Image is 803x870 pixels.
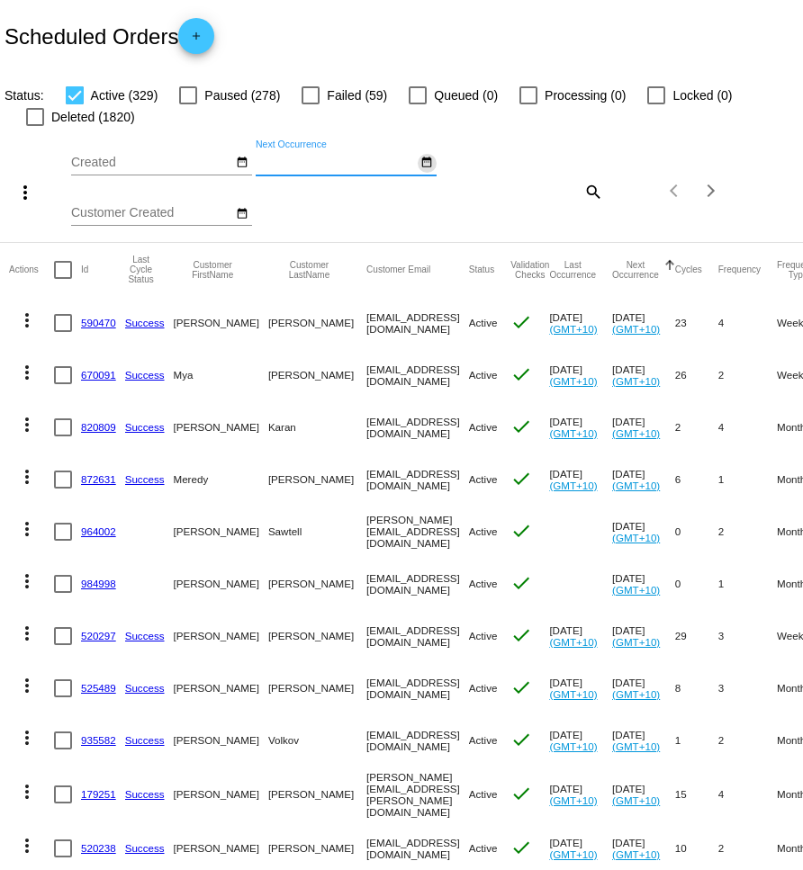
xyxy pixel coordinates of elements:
[675,349,718,401] mat-cell: 26
[718,714,777,767] mat-cell: 2
[718,662,777,714] mat-cell: 3
[174,610,268,662] mat-cell: [PERSON_NAME]
[549,480,597,491] a: (GMT+10)
[125,842,165,854] a: Success
[718,610,777,662] mat-cell: 3
[81,525,116,537] a: 964002
[510,783,532,804] mat-icon: check
[549,767,612,822] mat-cell: [DATE]
[469,525,498,537] span: Active
[675,767,718,822] mat-cell: 15
[612,610,675,662] mat-cell: [DATE]
[174,558,268,610] mat-cell: [PERSON_NAME]
[469,788,498,800] span: Active
[549,375,597,387] a: (GMT+10)
[366,662,469,714] mat-cell: [EMAIL_ADDRESS][DOMAIN_NAME]
[549,323,597,335] a: (GMT+10)
[657,173,693,209] button: Previous page
[5,18,214,54] h2: Scheduled Orders
[9,243,54,297] mat-header-cell: Actions
[268,401,366,453] mat-cell: Karan
[268,297,366,349] mat-cell: [PERSON_NAME]
[469,265,494,275] button: Change sorting for Status
[174,662,268,714] mat-cell: [PERSON_NAME]
[469,842,498,854] span: Active
[125,734,165,746] a: Success
[510,243,549,297] mat-header-cell: Validation Checks
[612,714,675,767] mat-cell: [DATE]
[174,714,268,767] mat-cell: [PERSON_NAME]
[174,401,268,453] mat-cell: [PERSON_NAME]
[510,677,532,698] mat-icon: check
[510,311,532,333] mat-icon: check
[125,255,158,284] button: Change sorting for LastProcessingCycleId
[16,518,38,540] mat-icon: more_vert
[549,662,612,714] mat-cell: [DATE]
[510,572,532,594] mat-icon: check
[675,662,718,714] mat-cell: 8
[469,578,498,589] span: Active
[612,480,660,491] a: (GMT+10)
[718,349,777,401] mat-cell: 2
[549,453,612,506] mat-cell: [DATE]
[612,848,660,860] a: (GMT+10)
[675,506,718,558] mat-cell: 0
[434,85,498,106] span: Queued (0)
[81,369,116,381] a: 670091
[718,767,777,822] mat-cell: 4
[582,177,603,205] mat-icon: search
[693,173,729,209] button: Next page
[549,740,597,752] a: (GMT+10)
[612,558,675,610] mat-cell: [DATE]
[91,85,158,106] span: Active (329)
[81,630,116,641] a: 520297
[268,662,366,714] mat-cell: [PERSON_NAME]
[612,349,675,401] mat-cell: [DATE]
[366,767,469,822] mat-cell: [PERSON_NAME][EMAIL_ADDRESS][PERSON_NAME][DOMAIN_NAME]
[545,85,626,106] span: Processing (0)
[612,740,660,752] a: (GMT+10)
[718,506,777,558] mat-cell: 2
[268,349,366,401] mat-cell: [PERSON_NAME]
[16,623,38,644] mat-icon: more_vert
[268,767,366,822] mat-cell: [PERSON_NAME]
[469,630,498,641] span: Active
[510,729,532,750] mat-icon: check
[612,506,675,558] mat-cell: [DATE]
[174,260,252,280] button: Change sorting for CustomerFirstName
[268,260,350,280] button: Change sorting for CustomerLastName
[612,584,660,596] a: (GMT+10)
[16,309,38,331] mat-icon: more_vert
[718,558,777,610] mat-cell: 1
[81,421,116,433] a: 820809
[81,734,116,746] a: 935582
[675,401,718,453] mat-cell: 2
[510,363,532,385] mat-icon: check
[469,682,498,694] span: Active
[612,297,675,349] mat-cell: [DATE]
[469,421,498,433] span: Active
[16,835,38,857] mat-icon: more_vert
[185,30,207,51] mat-icon: add
[612,767,675,822] mat-cell: [DATE]
[236,207,248,221] mat-icon: date_range
[612,427,660,439] a: (GMT+10)
[16,781,38,803] mat-icon: more_vert
[366,349,469,401] mat-cell: [EMAIL_ADDRESS][DOMAIN_NAME]
[612,532,660,543] a: (GMT+10)
[174,297,268,349] mat-cell: [PERSON_NAME]
[612,375,660,387] a: (GMT+10)
[366,453,469,506] mat-cell: [EMAIL_ADDRESS][DOMAIN_NAME]
[366,265,430,275] button: Change sorting for CustomerEmail
[549,349,612,401] mat-cell: [DATE]
[718,453,777,506] mat-cell: 1
[718,265,761,275] button: Change sorting for Frequency
[366,558,469,610] mat-cell: [EMAIL_ADDRESS][DOMAIN_NAME]
[612,323,660,335] a: (GMT+10)
[672,85,732,106] span: Locked (0)
[81,265,88,275] button: Change sorting for Id
[16,466,38,488] mat-icon: more_vert
[16,727,38,749] mat-icon: more_vert
[174,453,268,506] mat-cell: Meredy
[125,788,165,800] a: Success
